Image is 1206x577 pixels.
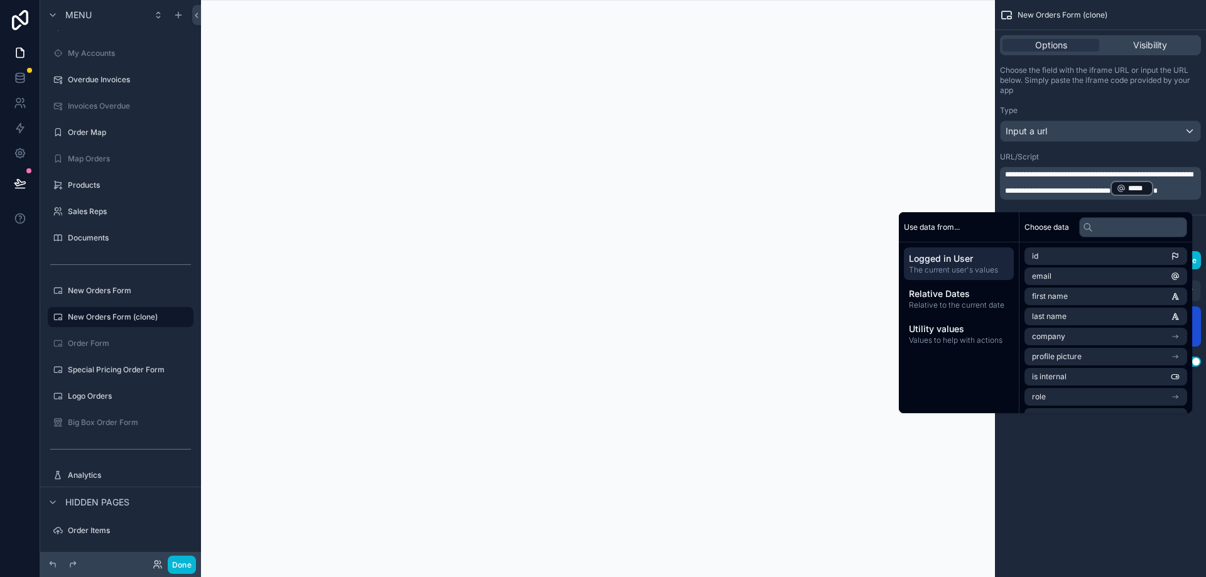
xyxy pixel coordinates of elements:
label: Type [1000,105,1018,116]
span: Choose data [1024,222,1069,232]
span: Logged in User [909,252,1009,265]
div: scrollable content [1000,167,1201,200]
label: Sales Reps [68,207,191,217]
label: New Orders Form [68,286,191,296]
a: Overdue Invoices [48,70,193,90]
span: Options [1035,39,1067,51]
p: Choose the field with the iframe URL or input the URL below. Simply paste the iframe code provide... [1000,65,1201,95]
label: New Orders Form (clone) [68,312,186,322]
span: Use data from... [904,222,960,232]
span: New Orders Form (clone) [1018,10,1107,20]
span: Hidden pages [65,496,129,509]
label: Products [68,180,191,190]
a: New Orders Form (clone) [48,307,193,327]
label: Overdue Invoices [68,75,191,85]
a: Logo Orders [48,386,193,406]
a: Sales Reps [48,202,193,222]
label: Map Orders [68,154,191,164]
a: Big Box Order Form [48,413,193,433]
a: Documents [48,228,193,248]
label: Documents [68,233,191,243]
a: Special Pricing Order Form [48,360,193,380]
span: Utility values [909,323,1009,335]
a: Order Items [48,520,193,541]
label: Analytics [68,470,191,480]
div: scrollable content [899,242,1019,355]
label: Order Map [68,127,191,138]
a: Order Form [48,333,193,353]
label: Special Pricing Order Form [68,365,191,375]
a: Invoices Overdue [48,96,193,116]
span: The current user's values [909,265,1009,275]
label: My Accounts [68,48,191,58]
span: Menu [65,9,92,21]
label: Order Form [68,338,191,348]
button: Done [168,556,196,574]
label: Invoices Overdue [68,101,191,111]
span: Values to help with actions [909,335,1009,345]
a: Products [48,175,193,195]
button: Input a url [1000,121,1201,142]
span: Relative to the current date [909,300,1009,310]
label: Order Items [68,526,191,536]
span: Input a url [1006,125,1047,138]
label: URL/Script [1000,152,1039,162]
span: Visibility [1133,39,1167,51]
span: Relative Dates [909,288,1009,300]
a: Map Orders [48,149,193,169]
a: Analytics [48,465,193,485]
label: Big Box Order Form [68,418,191,428]
a: Order Map [48,122,193,143]
a: My Accounts [48,43,193,63]
label: Logo Orders [68,391,191,401]
a: New Orders Form [48,281,193,301]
